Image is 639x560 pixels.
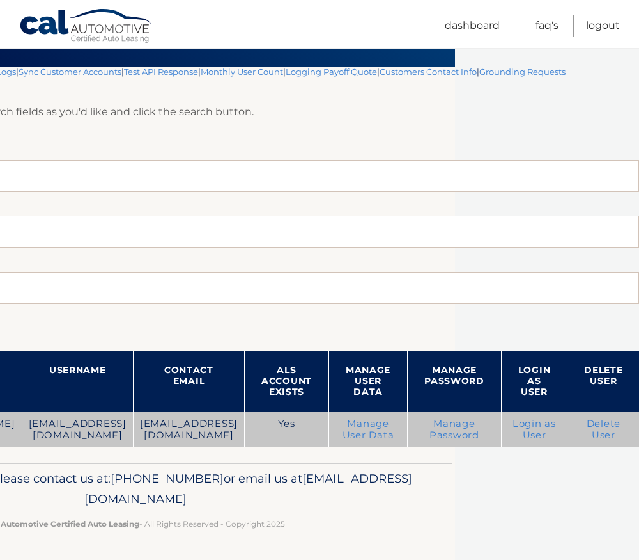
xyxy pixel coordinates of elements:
[501,351,567,412] th: Login as User
[445,15,500,37] a: Dashboard
[328,351,407,412] th: Manage User Data
[587,418,621,441] a: Delete User
[586,15,620,37] a: Logout
[479,67,566,77] a: Grounding Requests
[286,67,377,77] a: Logging Payoff Quote
[343,418,394,441] a: Manage User Data
[408,351,502,412] th: Manage Password
[429,418,479,441] a: Manage Password
[111,471,224,486] span: [PHONE_NUMBER]
[19,8,153,45] a: Cal Automotive
[133,412,244,448] td: [EMAIL_ADDRESS][DOMAIN_NAME]
[245,412,329,448] td: Yes
[84,471,412,506] span: [EMAIL_ADDRESS][DOMAIN_NAME]
[245,351,329,412] th: ALS Account Exists
[22,412,133,448] td: [EMAIL_ADDRESS][DOMAIN_NAME]
[535,15,558,37] a: FAQ's
[512,418,556,441] a: Login as User
[22,351,133,412] th: Username
[19,67,121,77] a: Sync Customer Accounts
[380,67,477,77] a: Customers Contact Info
[124,67,198,77] a: Test API Response
[201,67,283,77] a: Monthly User Count
[133,351,244,412] th: Contact Email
